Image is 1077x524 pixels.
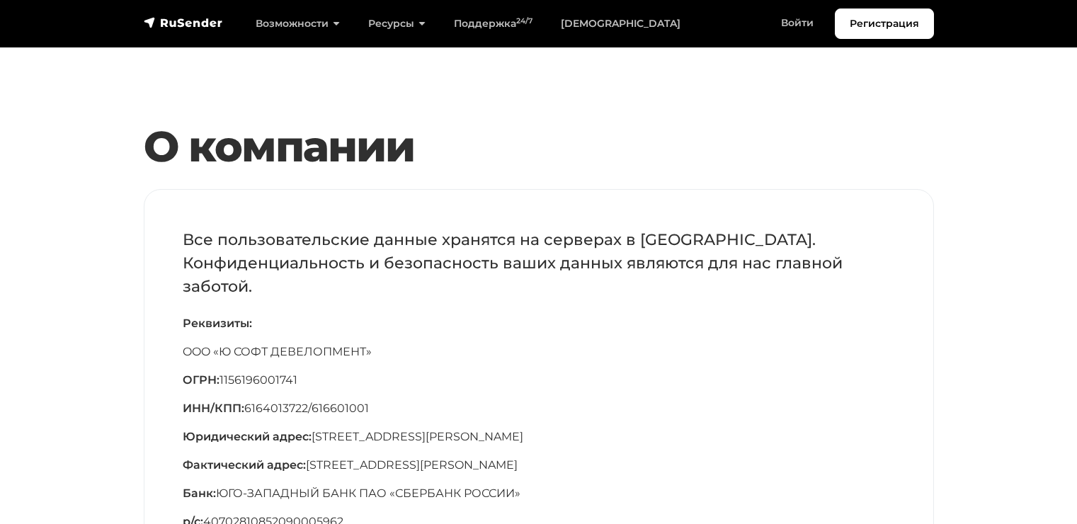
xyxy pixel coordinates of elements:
a: Регистрация [835,8,934,39]
sup: 24/7 [516,16,532,25]
p: [STREET_ADDRESS][PERSON_NAME] [183,457,895,474]
a: Поддержка24/7 [440,9,547,38]
p: [STREET_ADDRESS][PERSON_NAME] [183,428,895,445]
a: [DEMOGRAPHIC_DATA] [547,9,695,38]
a: Ресурсы [354,9,440,38]
a: Возможности [241,9,354,38]
p: Все пользовательские данные хранятся на серверах в [GEOGRAPHIC_DATA]. Конфиденциальность и безопа... [183,228,895,298]
p: OOO «Ю СОФТ ДЕВЕЛОПМЕНТ» [183,343,895,360]
p: ЮГО-ЗАПАДНЫЙ БАНК ПАО «СБЕРБАНК РОССИИ» [183,485,895,502]
span: ИНН/КПП: [183,401,244,415]
h1: О компании [144,121,934,172]
p: 6164013722/616601001 [183,400,895,417]
span: Фактический адрес: [183,458,306,472]
span: Банк: [183,486,216,500]
span: Реквизиты: [183,317,252,330]
img: RuSender [144,16,223,30]
a: Войти [767,8,828,38]
span: ОГРН: [183,373,220,387]
p: 1156196001741 [183,372,895,389]
span: Юридический адрес: [183,430,312,443]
